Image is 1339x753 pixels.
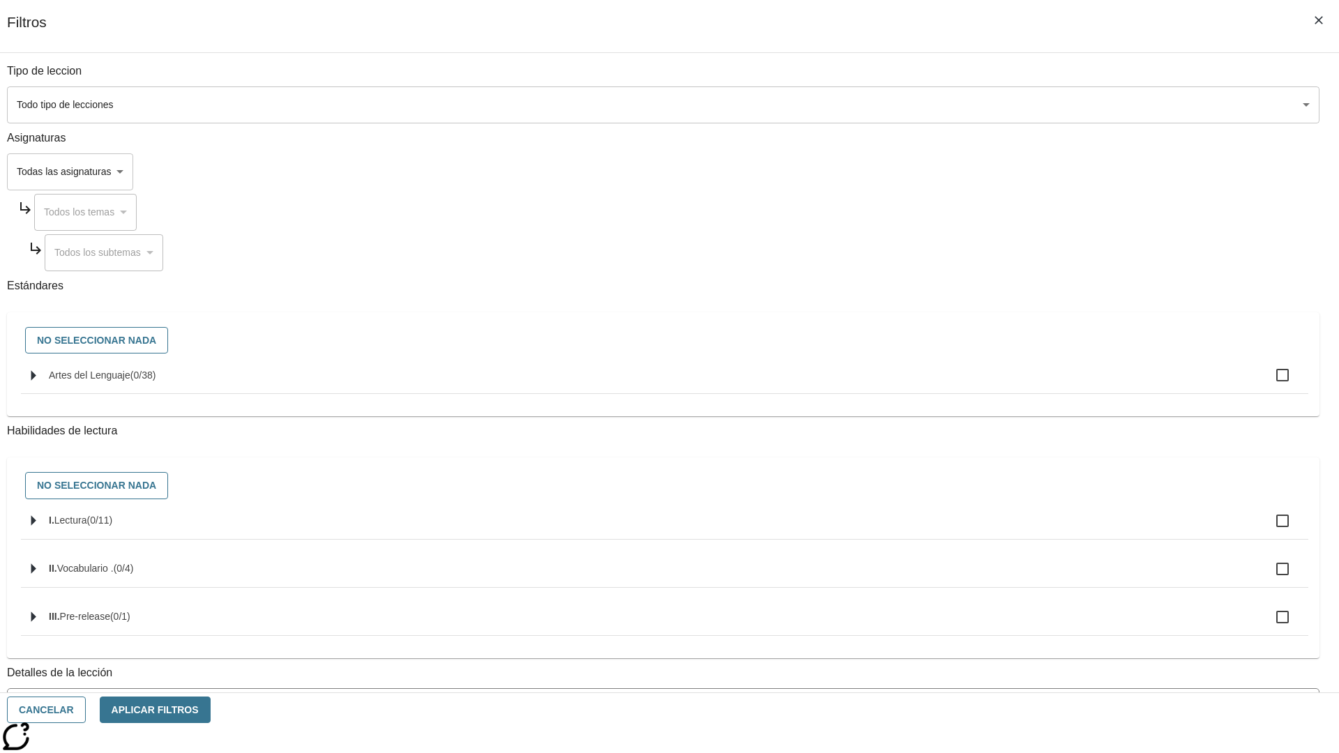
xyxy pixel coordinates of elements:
span: 0 estándares seleccionados/1 estándares en grupo [110,611,130,622]
p: Habilidades de lectura [7,423,1319,439]
span: 0 estándares seleccionados/4 estándares en grupo [114,563,134,574]
div: Seleccione una Asignatura [45,234,163,271]
button: Aplicar Filtros [100,697,211,724]
p: Asignaturas [7,130,1319,146]
span: 0 estándares seleccionados/38 estándares en grupo [130,370,156,381]
span: 0 estándares seleccionados/11 estándares en grupo [86,515,112,526]
span: II. [49,563,57,574]
div: Seleccione un tipo de lección [7,86,1319,123]
span: Vocabulario . [57,563,114,574]
button: Cerrar los filtros del Menú lateral [1304,6,1333,35]
div: La Actividad cubre los factores a considerar para el ajuste automático del lexile [8,689,1319,719]
span: Artes del Lenguaje [49,370,130,381]
p: Tipo de leccion [7,63,1319,79]
ul: Seleccione estándares [21,357,1308,405]
button: No seleccionar nada [25,327,168,354]
div: Seleccione habilidades [18,469,1308,503]
button: Cancelar [7,697,86,724]
span: Pre-release [60,611,110,622]
h1: Filtros [7,14,47,52]
ul: Seleccione habilidades [21,503,1308,647]
span: Lectura [54,515,87,526]
div: Seleccione una Asignatura [7,153,133,190]
p: Detalles de la lección [7,665,1319,681]
div: Seleccione una Asignatura [34,194,137,231]
div: Seleccione estándares [18,324,1308,358]
span: I. [49,515,54,526]
button: No seleccionar nada [25,472,168,499]
span: III. [49,611,60,622]
p: Estándares [7,278,1319,294]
